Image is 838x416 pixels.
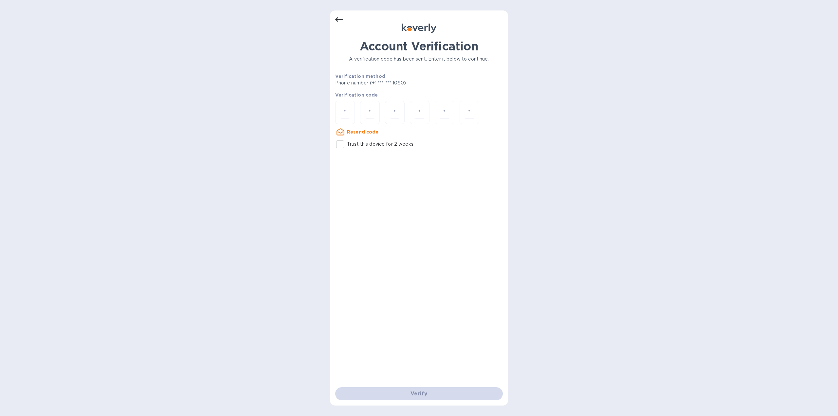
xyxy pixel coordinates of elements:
p: Trust this device for 2 weeks [347,141,413,148]
p: Verification code [335,92,503,98]
h1: Account Verification [335,39,503,53]
u: Resend code [347,129,379,135]
p: Phone number (+1 *** *** 1090) [335,80,456,86]
p: A verification code has been sent. Enter it below to continue. [335,56,503,63]
b: Verification method [335,74,385,79]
